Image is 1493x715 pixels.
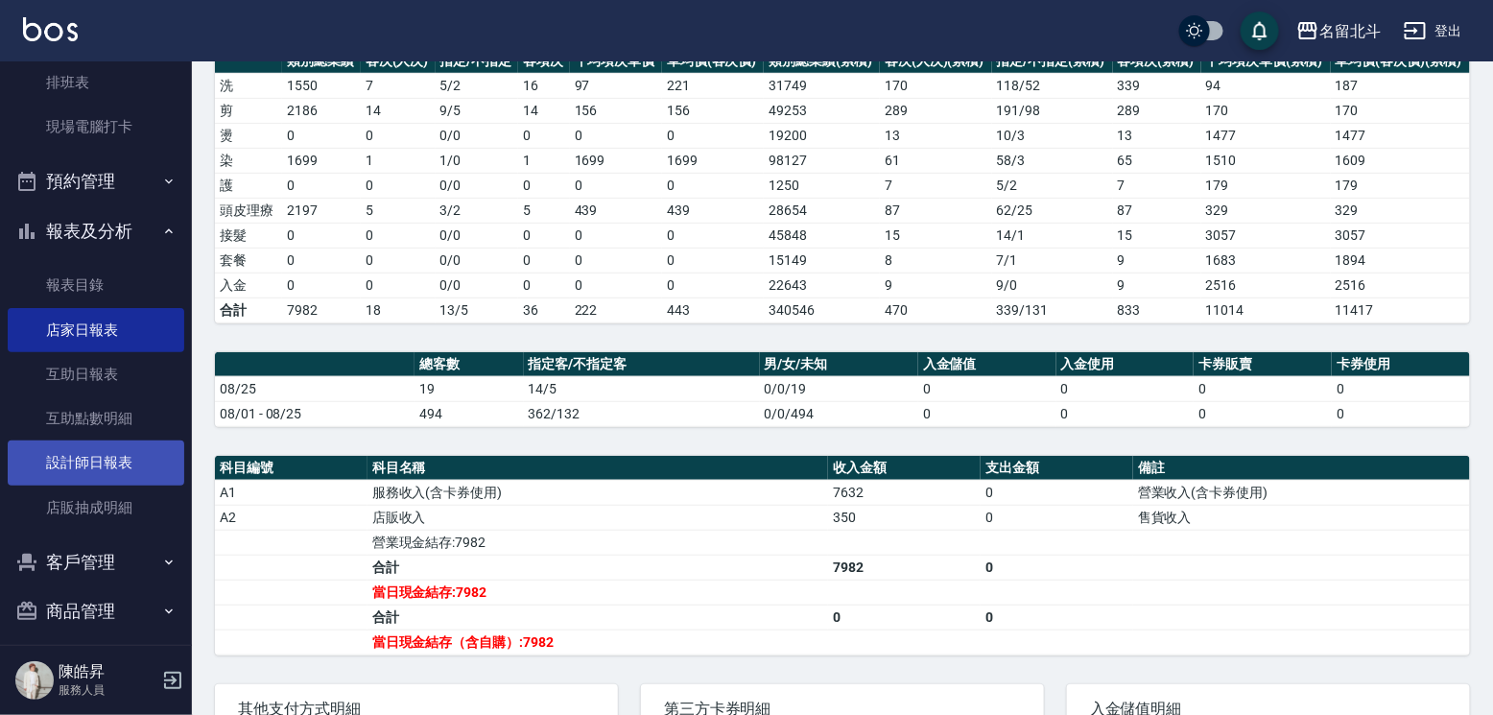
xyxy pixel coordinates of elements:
[570,248,662,273] td: 0
[215,298,282,322] td: 合計
[570,223,662,248] td: 0
[1113,248,1201,273] td: 9
[570,148,662,173] td: 1699
[215,273,282,298] td: 入金
[1332,352,1470,377] th: 卡券使用
[1201,198,1331,223] td: 329
[215,49,1470,323] table: a dense table
[1113,298,1201,322] td: 833
[8,308,184,352] a: 店家日報表
[1201,223,1331,248] td: 3057
[282,73,361,98] td: 1550
[880,173,992,198] td: 7
[764,223,880,248] td: 45848
[764,198,880,223] td: 28654
[918,376,1056,401] td: 0
[1331,198,1470,223] td: 329
[1331,298,1470,322] td: 11417
[524,352,760,377] th: 指定客/不指定客
[361,148,436,173] td: 1
[215,223,282,248] td: 接髮
[981,605,1133,630] td: 0
[518,148,569,173] td: 1
[828,605,981,630] td: 0
[1133,456,1470,481] th: 備註
[662,248,764,273] td: 0
[764,273,880,298] td: 22643
[1201,73,1331,98] td: 94
[415,401,523,426] td: 494
[367,555,829,580] td: 合計
[518,98,569,123] td: 14
[518,223,569,248] td: 0
[8,156,184,206] button: 預約管理
[1331,173,1470,198] td: 179
[518,173,569,198] td: 0
[361,273,436,298] td: 0
[981,480,1133,505] td: 0
[1133,505,1470,530] td: 售貨收入
[662,198,764,223] td: 439
[918,401,1056,426] td: 0
[1331,273,1470,298] td: 2516
[23,17,78,41] img: Logo
[764,73,880,98] td: 31749
[1201,273,1331,298] td: 2516
[662,223,764,248] td: 0
[361,73,436,98] td: 7
[415,376,523,401] td: 19
[367,505,829,530] td: 店販收入
[367,480,829,505] td: 服務收入(含卡券使用)
[215,148,282,173] td: 染
[361,98,436,123] td: 14
[828,480,981,505] td: 7632
[992,173,1113,198] td: 5 / 2
[1056,352,1195,377] th: 入金使用
[981,456,1133,481] th: 支出金額
[361,198,436,223] td: 5
[570,273,662,298] td: 0
[1331,223,1470,248] td: 3057
[518,123,569,148] td: 0
[1056,401,1195,426] td: 0
[1331,123,1470,148] td: 1477
[880,273,992,298] td: 9
[282,173,361,198] td: 0
[981,555,1133,580] td: 0
[662,123,764,148] td: 0
[828,505,981,530] td: 350
[518,273,569,298] td: 0
[215,98,282,123] td: 剪
[992,73,1113,98] td: 118 / 52
[361,173,436,198] td: 0
[415,352,523,377] th: 總客數
[764,98,880,123] td: 49253
[524,376,760,401] td: 14/5
[1113,173,1201,198] td: 7
[215,352,1470,427] table: a dense table
[1201,298,1331,322] td: 11014
[518,248,569,273] td: 0
[880,248,992,273] td: 8
[1113,98,1201,123] td: 289
[436,248,519,273] td: 0 / 0
[662,298,764,322] td: 443
[662,173,764,198] td: 0
[764,148,880,173] td: 98127
[1331,248,1470,273] td: 1894
[8,486,184,530] a: 店販抽成明細
[1201,148,1331,173] td: 1510
[524,401,760,426] td: 362/132
[880,123,992,148] td: 13
[760,352,918,377] th: 男/女/未知
[1319,19,1381,43] div: 名留北斗
[1331,148,1470,173] td: 1609
[880,73,992,98] td: 170
[215,456,367,481] th: 科目編號
[1332,376,1470,401] td: 0
[59,662,156,681] h5: 陳皓昇
[1201,123,1331,148] td: 1477
[764,173,880,198] td: 1250
[282,273,361,298] td: 0
[367,580,829,605] td: 當日現金結存:7982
